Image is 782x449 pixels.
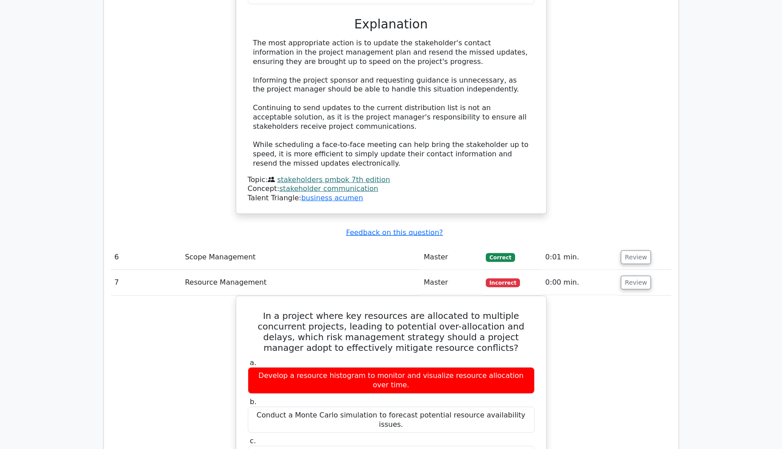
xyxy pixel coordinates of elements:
td: 7 [111,270,182,295]
h3: Explanation [253,17,529,32]
td: Master [420,245,482,270]
td: 0:01 min. [542,245,618,270]
a: stakeholders pmbok 7th edition [277,175,390,184]
span: Correct [486,253,515,262]
div: Concept: [248,184,535,194]
td: Resource Management [181,270,420,295]
button: Review [621,276,651,290]
div: Conduct a Monte Carlo simulation to forecast potential resource availability issues. [248,407,535,433]
div: Topic: [248,175,535,185]
div: The most appropriate action is to update the stakeholder's contact information in the project man... [253,39,529,168]
td: Scope Management [181,245,420,270]
span: b. [250,397,257,406]
button: Review [621,250,651,264]
td: 0:00 min. [542,270,618,295]
span: a. [250,358,257,367]
a: Feedback on this question? [346,228,443,237]
div: Develop a resource histogram to monitor and visualize resource allocation over time. [248,367,535,394]
span: Incorrect [486,278,520,287]
td: 6 [111,245,182,270]
span: c. [250,437,256,445]
td: Master [420,270,482,295]
a: stakeholder communication [279,184,378,193]
div: Talent Triangle: [248,175,535,203]
a: business acumen [301,194,363,202]
h5: In a project where key resources are allocated to multiple concurrent projects, leading to potent... [247,310,536,353]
